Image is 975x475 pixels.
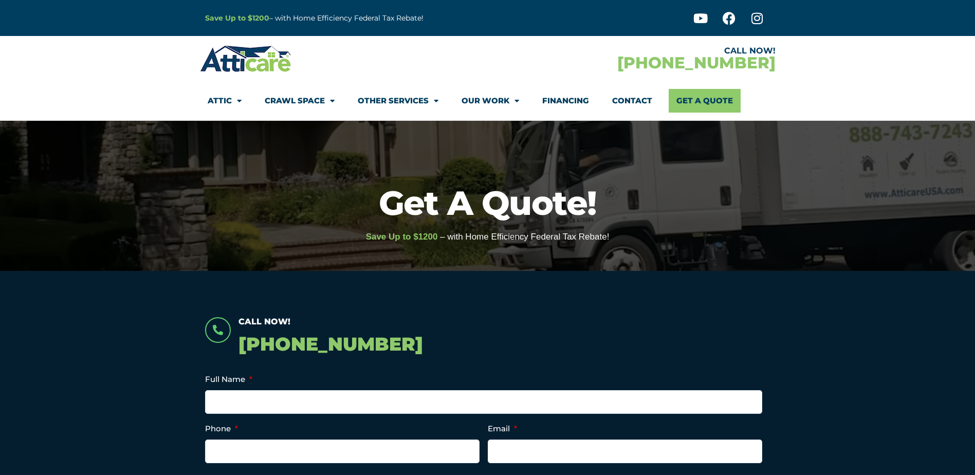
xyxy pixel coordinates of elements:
[612,89,652,113] a: Contact
[462,89,519,113] a: Our Work
[208,89,242,113] a: Attic
[5,186,970,220] h1: Get A Quote!
[542,89,589,113] a: Financing
[440,232,609,242] span: – with Home Efficiency Federal Tax Rebate!
[358,89,438,113] a: Other Services
[205,13,269,23] a: Save Up to $1200
[669,89,741,113] a: Get A Quote
[238,317,290,326] span: Call Now!
[205,424,238,434] label: Phone
[265,89,335,113] a: Crawl Space
[205,374,252,385] label: Full Name
[366,232,438,242] span: Save Up to $1200
[488,47,776,55] div: CALL NOW!
[208,89,768,113] nav: Menu
[488,424,517,434] label: Email
[205,12,538,24] p: – with Home Efficiency Federal Tax Rebate!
